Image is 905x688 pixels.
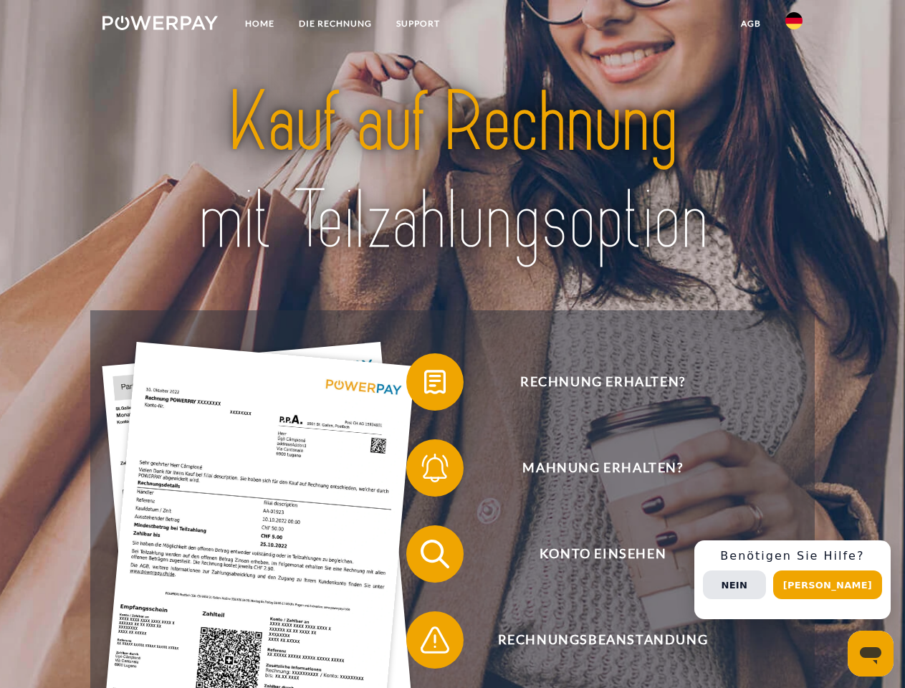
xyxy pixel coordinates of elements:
img: qb_warning.svg [417,622,453,658]
span: Rechnung erhalten? [427,353,778,411]
img: title-powerpay_de.svg [137,69,768,274]
img: qb_bell.svg [417,450,453,486]
div: Schnellhilfe [694,540,891,619]
img: de [785,12,803,29]
h3: Benötigen Sie Hilfe? [703,549,882,563]
img: qb_search.svg [417,536,453,572]
span: Rechnungsbeanstandung [427,611,778,669]
button: Nein [703,570,766,599]
button: Rechnung erhalten? [406,353,779,411]
span: Mahnung erhalten? [427,439,778,497]
a: SUPPORT [384,11,452,37]
button: Mahnung erhalten? [406,439,779,497]
a: Home [233,11,287,37]
img: logo-powerpay-white.svg [102,16,218,30]
button: [PERSON_NAME] [773,570,882,599]
button: Konto einsehen [406,525,779,583]
a: DIE RECHNUNG [287,11,384,37]
iframe: Schaltfläche zum Öffnen des Messaging-Fensters [848,631,894,677]
img: qb_bill.svg [417,364,453,400]
span: Konto einsehen [427,525,778,583]
button: Rechnungsbeanstandung [406,611,779,669]
a: agb [729,11,773,37]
